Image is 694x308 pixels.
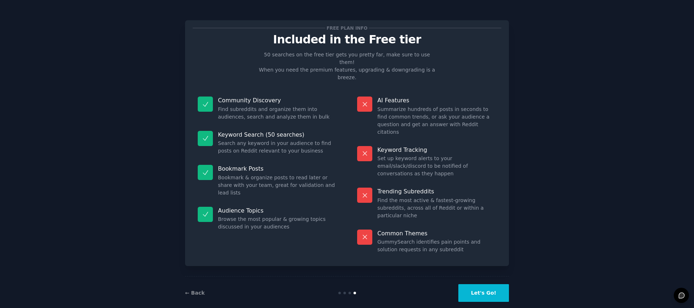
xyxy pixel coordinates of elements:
[377,188,496,195] p: Trending Subreddits
[218,165,337,172] p: Bookmark Posts
[458,284,509,302] button: Let's Go!
[218,131,337,138] p: Keyword Search (50 searches)
[185,290,205,296] a: ← Back
[325,24,369,32] span: Free plan info
[218,140,337,155] dd: Search any keyword in your audience to find posts on Reddit relevant to your business
[377,238,496,253] dd: GummySearch identifies pain points and solution requests in any subreddit
[377,97,496,104] p: AI Features
[377,230,496,237] p: Common Themes
[377,146,496,154] p: Keyword Tracking
[218,106,337,121] dd: Find subreddits and organize them into audiences, search and analyze them in bulk
[218,207,337,214] p: Audience Topics
[218,97,337,104] p: Community Discovery
[377,106,496,136] dd: Summarize hundreds of posts in seconds to find common trends, or ask your audience a question and...
[256,51,438,81] p: 50 searches on the free tier gets you pretty far, make sure to use them! When you need the premiu...
[218,215,337,231] dd: Browse the most popular & growing topics discussed in your audiences
[377,197,496,219] dd: Find the most active & fastest-growing subreddits, across all of Reddit or within a particular niche
[193,33,501,46] p: Included in the Free tier
[377,155,496,177] dd: Set up keyword alerts to your email/slack/discord to be notified of conversations as they happen
[218,174,337,197] dd: Bookmark & organize posts to read later or share with your team, great for validation and lead lists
